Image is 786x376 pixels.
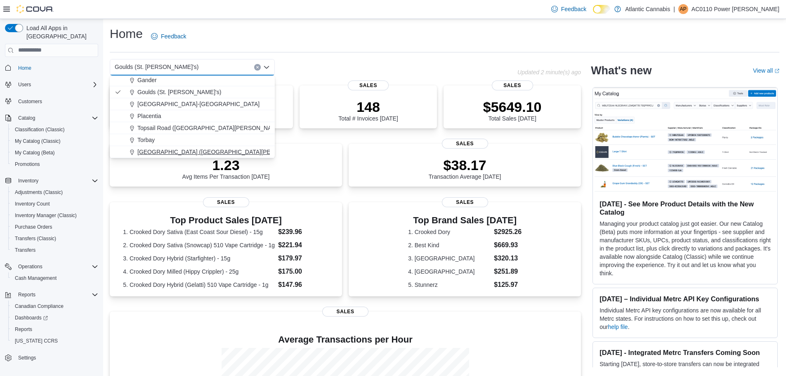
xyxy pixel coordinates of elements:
[12,159,98,169] span: Promotions
[110,122,275,134] button: Topsail Road ([GEOGRAPHIC_DATA][PERSON_NAME])
[12,324,35,334] a: Reports
[12,136,64,146] a: My Catalog (Classic)
[15,138,61,144] span: My Catalog (Classic)
[15,176,42,186] button: Inventory
[12,245,98,255] span: Transfers
[12,125,98,135] span: Classification (Classic)
[15,235,56,242] span: Transfers (Classic)
[123,215,328,225] h3: Top Product Sales [DATE]
[15,212,77,219] span: Inventory Manager (Classic)
[12,234,98,244] span: Transfers (Classic)
[2,352,101,364] button: Settings
[12,313,51,323] a: Dashboards
[263,64,270,71] button: Close list of options
[278,267,329,277] dd: $175.00
[12,148,98,158] span: My Catalog (Beta)
[593,5,610,14] input: Dark Mode
[148,28,189,45] a: Feedback
[15,303,64,310] span: Canadian Compliance
[348,80,389,90] span: Sales
[15,80,34,90] button: Users
[278,280,329,290] dd: $147.96
[15,126,65,133] span: Classification (Classic)
[408,254,491,262] dt: 3. [GEOGRAPHIC_DATA]
[110,98,275,110] button: [GEOGRAPHIC_DATA]-[GEOGRAPHIC_DATA]
[18,177,38,184] span: Inventory
[600,200,771,216] h3: [DATE] - See More Product Details with the New Catalog
[278,240,329,250] dd: $221.94
[203,197,249,207] span: Sales
[600,348,771,357] h3: [DATE] - Integrated Metrc Transfers Coming Soon
[2,261,101,272] button: Operations
[8,233,101,244] button: Transfers (Classic)
[123,241,275,249] dt: 2. Crooked Dory Sativa (Snowcap) 510 Vape Cartridge - 1g
[8,272,101,284] button: Cash Management
[338,99,398,115] p: 148
[338,99,398,122] div: Total # Invoices [DATE]
[15,326,32,333] span: Reports
[8,312,101,324] a: Dashboards
[8,324,101,335] button: Reports
[15,315,48,321] span: Dashboards
[429,157,501,180] div: Transaction Average [DATE]
[12,222,98,232] span: Purchase Orders
[442,197,488,207] span: Sales
[429,157,501,173] p: $38.17
[15,290,39,300] button: Reports
[18,263,42,270] span: Operations
[608,324,628,330] a: help file
[12,210,80,220] a: Inventory Manager (Classic)
[12,210,98,220] span: Inventory Manager (Classic)
[625,4,670,14] p: Atlantic Cannabis
[15,161,40,168] span: Promotions
[12,199,53,209] a: Inventory Count
[15,189,63,196] span: Adjustments (Classic)
[494,267,522,277] dd: $251.89
[494,227,522,237] dd: $2925.26
[494,253,522,263] dd: $320.13
[12,273,98,283] span: Cash Management
[591,64,651,77] h2: What's new
[548,1,590,17] a: Feedback
[517,69,581,76] p: Updated 2 minute(s) ago
[115,62,198,72] span: Goulds (St. [PERSON_NAME]'s)
[12,222,56,232] a: Purchase Orders
[23,24,98,40] span: Load All Apps in [GEOGRAPHIC_DATA]
[15,353,39,363] a: Settings
[673,4,675,14] p: |
[12,324,98,334] span: Reports
[442,139,488,149] span: Sales
[12,159,43,169] a: Promotions
[483,99,542,115] p: $5649.10
[123,254,275,262] dt: 3. Crooked Dory Hybrid (Starfighter) - 15g
[8,198,101,210] button: Inventory Count
[15,113,98,123] span: Catalog
[12,125,68,135] a: Classification (Classic)
[137,88,221,96] span: Goulds (St. [PERSON_NAME]'s)
[408,281,491,289] dt: 5. Stunnerz
[15,63,98,73] span: Home
[110,86,275,98] button: Goulds (St. [PERSON_NAME]'s)
[137,124,284,132] span: Topsail Road ([GEOGRAPHIC_DATA][PERSON_NAME])
[278,253,329,263] dd: $179.97
[15,201,50,207] span: Inventory Count
[18,81,31,88] span: Users
[110,146,275,158] button: [GEOGRAPHIC_DATA] ([GEOGRAPHIC_DATA][PERSON_NAME])
[18,65,31,71] span: Home
[494,240,522,250] dd: $669.93
[116,335,574,345] h4: Average Transactions per Hour
[137,76,157,84] span: Gander
[561,5,586,13] span: Feedback
[2,62,101,74] button: Home
[278,227,329,237] dd: $239.96
[15,96,98,106] span: Customers
[408,228,491,236] dt: 1. Crooked Dory
[137,136,155,144] span: Torbay
[254,64,261,71] button: Clear input
[137,112,161,120] span: Placentia
[600,295,771,303] h3: [DATE] – Individual Metrc API Key Configurations
[15,176,98,186] span: Inventory
[15,80,98,90] span: Users
[8,244,101,256] button: Transfers
[12,301,67,311] a: Canadian Compliance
